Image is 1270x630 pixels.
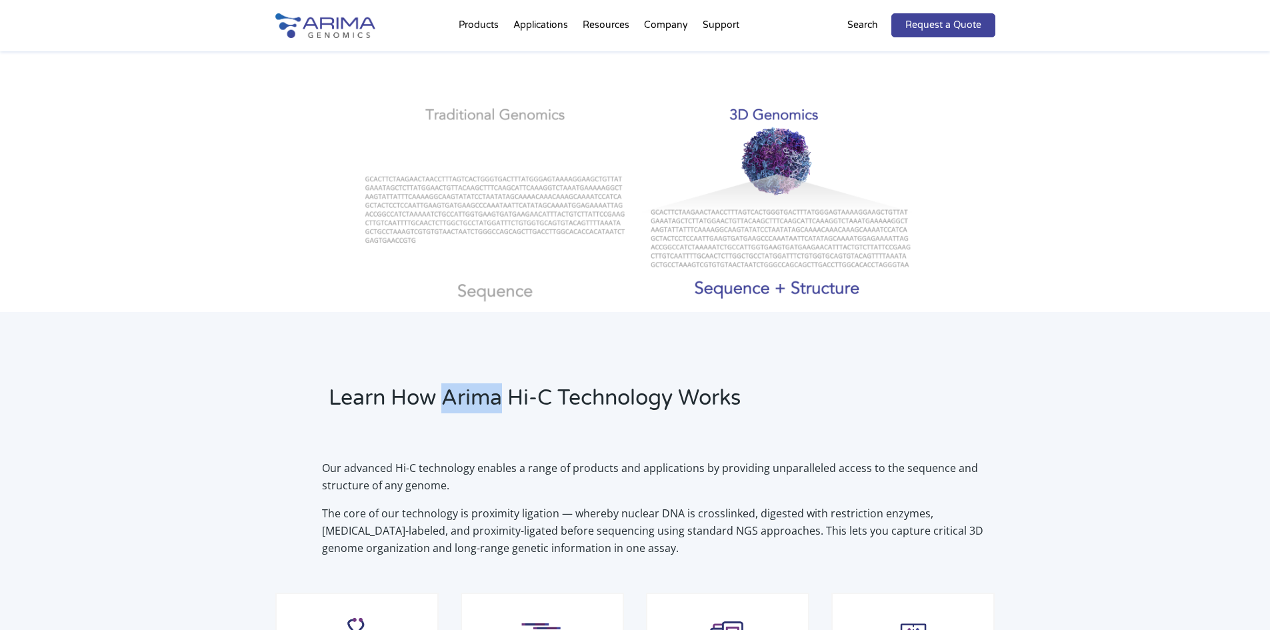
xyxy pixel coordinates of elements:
img: 3D Genomics_Sequence Structure_Arima Genomics 7 [343,89,927,311]
h2: Learn How Arima Hi-C Technology Works [329,383,805,423]
p: The core of our technology is proximity ligation — whereby nuclear DNA is crosslinked, digested w... [322,505,995,557]
img: Arima-Genomics-logo [275,13,375,38]
p: Our advanced Hi-C technology enables a range of products and applications by providing unparallel... [322,459,995,505]
p: Search [847,17,878,34]
a: Request a Quote [891,13,995,37]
